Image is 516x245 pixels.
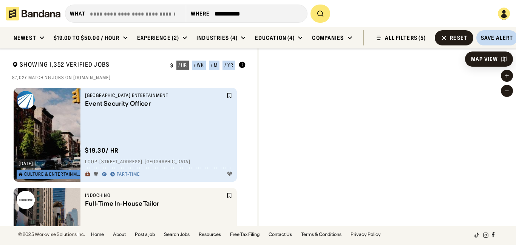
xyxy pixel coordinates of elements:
div: [GEOGRAPHIC_DATA] Entertainment [85,92,225,98]
div: Showing 1,352 Verified Jobs [12,61,164,70]
div: / hr [178,63,187,67]
div: Newest [14,34,36,41]
a: Contact Us [269,232,292,237]
div: Education (4) [255,34,295,41]
a: Privacy Policy [351,232,381,237]
div: / yr [224,63,233,67]
div: © 2025 Workwise Solutions Inc. [18,232,85,237]
div: what [70,10,85,17]
div: $19.00 to $50.00 / hour [54,34,120,41]
a: Resources [199,232,221,237]
div: Companies [312,34,344,41]
div: Culture & Entertainment [24,172,82,176]
a: Post a job [135,232,155,237]
div: Part-time [117,172,140,178]
a: About [113,232,126,237]
div: Experience (2) [137,34,179,41]
div: Save Alert [481,34,513,41]
div: Loop · [STREET_ADDRESS] · [GEOGRAPHIC_DATA] [85,159,232,165]
a: Free Tax Filing [230,232,260,237]
div: Reset [450,35,467,41]
div: Full-Time In-House Tailor [85,200,225,207]
a: Terms & Conditions [301,232,341,237]
img: Bandana logotype [6,7,60,20]
div: Where [191,10,210,17]
div: $ 19.30 / hr [85,147,119,154]
div: Indochino [85,192,225,198]
div: Industries (4) [196,34,238,41]
a: Home [91,232,104,237]
div: 87,027 matching jobs on [DOMAIN_NAME] [12,75,246,81]
div: grid [12,85,246,226]
div: / wk [194,63,204,67]
div: Map View [471,56,498,62]
div: $ [170,62,173,69]
img: Indochino logo [17,191,35,209]
div: ALL FILTERS (5) [385,35,426,41]
a: Search Jobs [164,232,190,237]
div: / m [211,63,218,67]
div: Event Security Officer [85,100,225,107]
div: [DATE] [19,161,33,166]
img: Madison Square Garden Entertainment logo [17,91,35,109]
